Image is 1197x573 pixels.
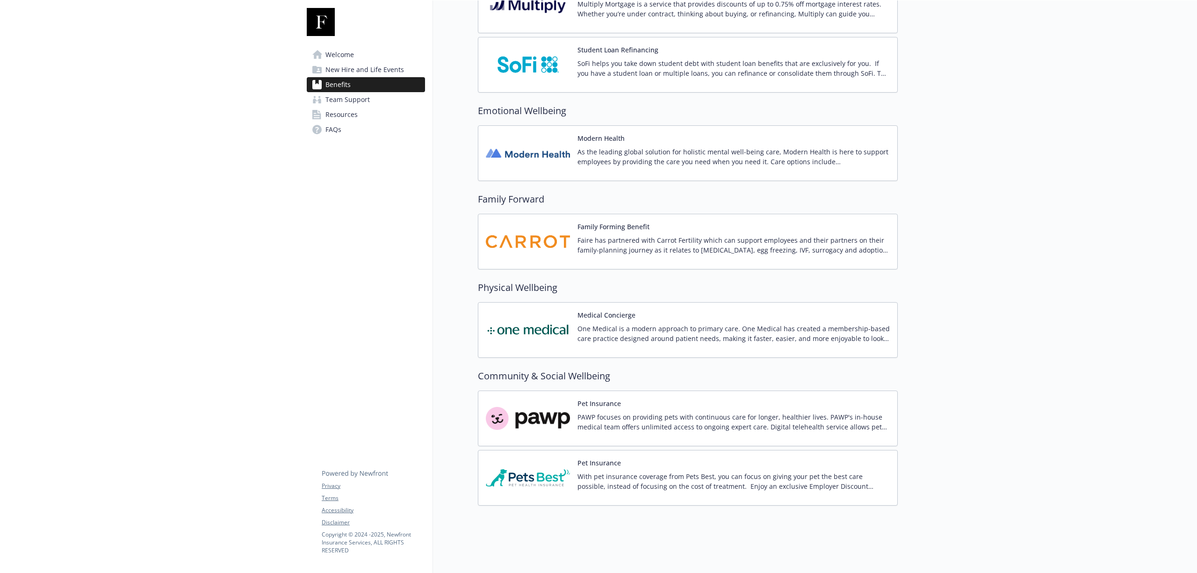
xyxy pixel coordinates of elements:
[577,310,635,320] button: Medical Concierge
[307,62,425,77] a: New Hire and Life Events
[577,458,621,468] button: Pet Insurance
[325,47,354,62] span: Welcome
[486,310,570,350] img: One Medical carrier logo
[325,122,341,137] span: FAQs
[577,471,890,491] p: With pet insurance coverage from Pets Best, you can focus on giving your pet the best care possib...
[577,399,621,408] button: Pet Insurance
[325,77,351,92] span: Benefits
[478,369,898,383] h2: Community & Social Wellbeing
[307,77,425,92] a: Benefits
[577,45,658,55] button: Student Loan Refinancing
[577,324,890,343] p: One Medical is a modern approach to primary care. One Medical has created a membership-based care...
[325,62,404,77] span: New Hire and Life Events
[307,92,425,107] a: Team Support
[322,530,425,554] p: Copyright © 2024 - 2025 , Newfront Insurance Services, ALL RIGHTS RESERVED
[322,518,425,527] a: Disclaimer
[478,192,898,206] h2: Family Forward
[307,107,425,122] a: Resources
[577,133,625,143] button: Modern Health
[325,92,370,107] span: Team Support
[577,147,890,167] p: As the leading global solution for holistic mental well-being care, Modern Health is here to supp...
[577,58,890,78] p: SoFi helps you take down student debt with student loan benefits that are exclusively for you. If...
[486,45,570,85] img: SoFi carrier logo
[307,122,425,137] a: FAQs
[486,399,570,438] img: Pawp carrier logo
[325,107,358,122] span: Resources
[478,281,898,295] h2: Physical Wellbeing
[486,458,570,498] img: Pets Best Insurance Services carrier logo
[478,104,898,118] h2: Emotional Wellbeing
[322,506,425,515] a: Accessibility
[577,412,890,432] p: PAWP focuses on providing pets with continuous care for longer, healthier lives. PAWP's in-house ...
[486,133,570,173] img: Modern Health carrier logo
[577,222,649,232] button: Family Forming Benefit
[307,47,425,62] a: Welcome
[486,222,570,261] img: Carrot carrier logo
[577,235,890,255] p: Faire has partnered with Carrot Fertility which can support employees and their partners on their...
[322,494,425,502] a: Terms
[322,482,425,490] a: Privacy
